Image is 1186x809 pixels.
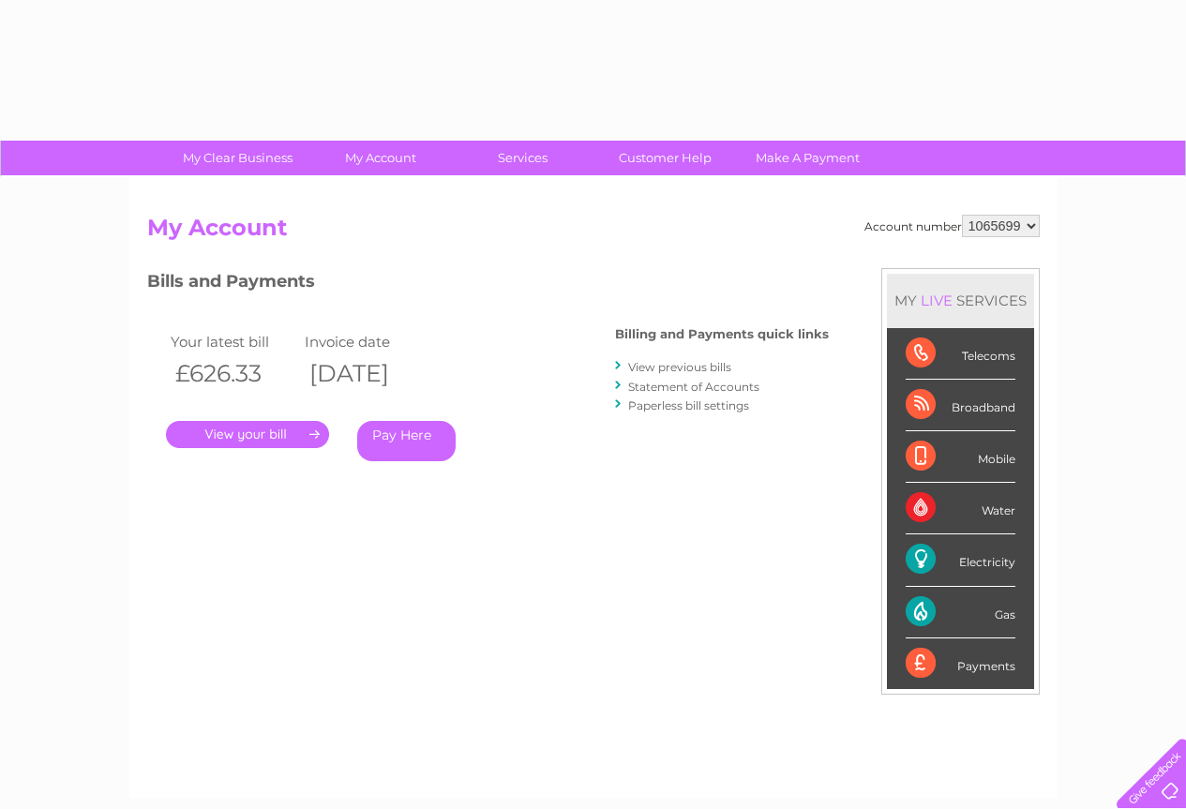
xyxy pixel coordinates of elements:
td: Your latest bill [166,329,301,354]
div: Telecoms [906,328,1015,380]
a: My Account [303,141,458,175]
div: MY SERVICES [887,274,1034,327]
a: Statement of Accounts [628,380,759,394]
h3: Bills and Payments [147,268,829,301]
div: Gas [906,587,1015,638]
th: [DATE] [300,354,435,393]
a: Services [445,141,600,175]
div: Broadband [906,380,1015,431]
div: LIVE [917,292,956,309]
td: Invoice date [300,329,435,354]
div: Account number [864,215,1040,237]
div: Payments [906,638,1015,689]
a: Customer Help [588,141,743,175]
a: . [166,421,329,448]
a: Make A Payment [730,141,885,175]
h2: My Account [147,215,1040,250]
div: Electricity [906,534,1015,586]
a: Pay Here [357,421,456,461]
a: Paperless bill settings [628,398,749,412]
a: My Clear Business [160,141,315,175]
h4: Billing and Payments quick links [615,327,829,341]
div: Water [906,483,1015,534]
a: View previous bills [628,360,731,374]
th: £626.33 [166,354,301,393]
div: Mobile [906,431,1015,483]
